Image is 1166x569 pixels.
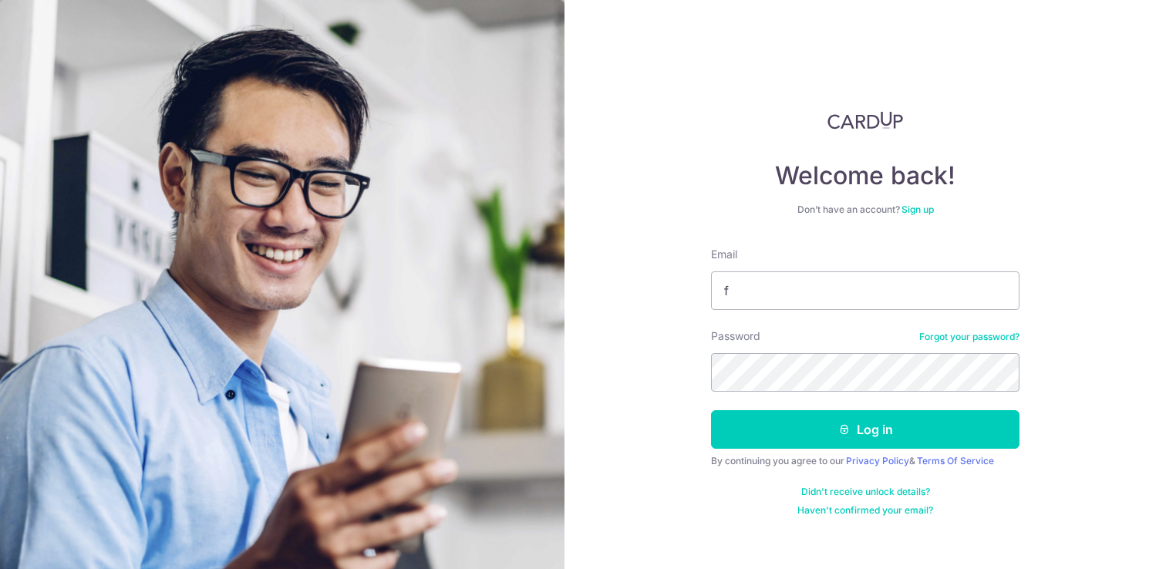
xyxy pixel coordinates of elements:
[711,410,1019,449] button: Log in
[711,271,1019,310] input: Enter your Email
[711,160,1019,191] h4: Welcome back!
[917,455,994,466] a: Terms Of Service
[901,204,934,215] a: Sign up
[919,331,1019,343] a: Forgot your password?
[801,486,930,498] a: Didn't receive unlock details?
[711,204,1019,216] div: Don’t have an account?
[827,111,903,130] img: CardUp Logo
[846,455,909,466] a: Privacy Policy
[797,504,933,517] a: Haven't confirmed your email?
[711,455,1019,467] div: By continuing you agree to our &
[711,328,760,344] label: Password
[711,247,737,262] label: Email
